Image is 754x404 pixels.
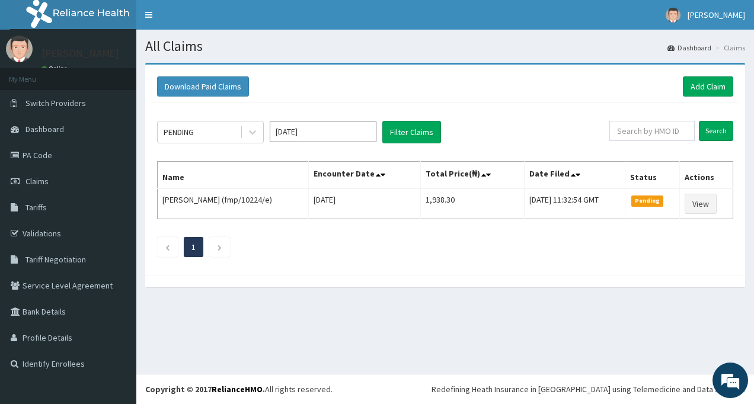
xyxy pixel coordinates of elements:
[270,121,376,142] input: Select Month and Year
[382,121,441,143] button: Filter Claims
[631,195,664,206] span: Pending
[145,384,265,395] strong: Copyright © 2017 .
[713,43,745,53] li: Claims
[145,39,745,54] h1: All Claims
[25,254,86,265] span: Tariff Negotiation
[212,384,263,395] a: RelianceHMO
[136,374,754,404] footer: All rights reserved.
[157,76,249,97] button: Download Paid Claims
[25,124,64,134] span: Dashboard
[609,121,695,141] input: Search by HMO ID
[164,126,194,138] div: PENDING
[41,48,119,59] p: [PERSON_NAME]
[6,36,33,62] img: User Image
[666,8,680,23] img: User Image
[699,121,733,141] input: Search
[432,383,745,395] div: Redefining Heath Insurance in [GEOGRAPHIC_DATA] using Telemedicine and Data Science!
[308,162,420,189] th: Encounter Date
[683,76,733,97] a: Add Claim
[525,162,625,189] th: Date Filed
[25,176,49,187] span: Claims
[191,242,196,252] a: Page 1 is your current page
[525,188,625,219] td: [DATE] 11:32:54 GMT
[25,202,47,213] span: Tariffs
[217,242,222,252] a: Next page
[41,65,70,73] a: Online
[158,162,309,189] th: Name
[680,162,733,189] th: Actions
[625,162,680,189] th: Status
[688,9,745,20] span: [PERSON_NAME]
[421,162,525,189] th: Total Price(₦)
[25,98,86,108] span: Switch Providers
[421,188,525,219] td: 1,938.30
[158,188,309,219] td: [PERSON_NAME] (fmp/10224/e)
[685,194,717,214] a: View
[667,43,711,53] a: Dashboard
[165,242,170,252] a: Previous page
[308,188,420,219] td: [DATE]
